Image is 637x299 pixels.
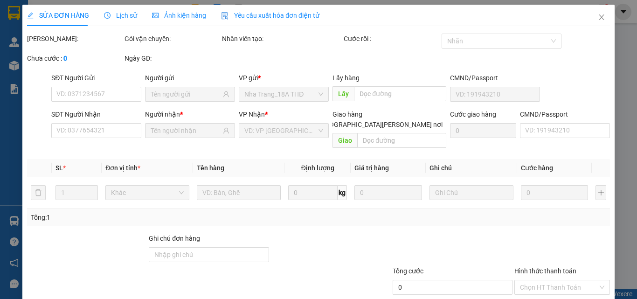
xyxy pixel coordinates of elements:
[332,86,354,101] span: Lấy
[149,247,269,262] input: Ghi chú đơn hàng
[520,109,610,119] div: CMND/Passport
[51,73,141,83] div: SĐT Người Gửi
[55,164,63,172] span: SL
[223,127,229,134] span: user
[514,267,576,275] label: Hình thức thanh toán
[27,12,89,19] span: SỬA ĐƠN HÀNG
[149,235,200,242] label: Ghi chú đơn hàng
[145,73,235,83] div: Người gửi
[151,125,221,136] input: Tên người nhận
[450,73,540,83] div: CMND/Passport
[197,164,224,172] span: Tên hàng
[595,185,606,200] button: plus
[125,53,220,63] div: Ngày GD:
[332,133,357,148] span: Giao
[31,212,247,223] div: Tổng: 1
[332,111,362,118] span: Giao hàng
[221,12,319,19] span: Yêu cầu xuất hóa đơn điện tử
[104,12,137,19] span: Lịch sử
[344,34,439,44] div: Cước rồi :
[244,87,323,101] span: Nha Trang_18A THĐ
[354,86,446,101] input: Dọc đường
[521,185,588,200] input: 0
[332,74,360,82] span: Lấy hàng
[354,185,422,200] input: 0
[27,34,123,44] div: [PERSON_NAME]:
[152,12,206,19] span: Ảnh kiện hàng
[221,12,228,20] img: icon
[51,109,141,119] div: SĐT Người Nhận
[111,186,184,200] span: Khác
[338,185,347,200] span: kg
[393,267,423,275] span: Tổng cước
[429,185,513,200] input: Ghi Chú
[598,14,605,21] span: close
[105,164,140,172] span: Đơn vị tính
[450,87,540,102] input: VD: 191943210
[152,12,159,19] span: picture
[354,164,389,172] span: Giá trị hàng
[239,111,265,118] span: VP Nhận
[125,34,220,44] div: Gói vận chuyển:
[223,91,229,97] span: user
[151,89,221,99] input: Tên người gửi
[27,12,34,19] span: edit
[104,12,111,19] span: clock-circle
[222,34,342,44] div: Nhân viên tạo:
[197,185,281,200] input: VD: Bàn, Ghế
[27,53,123,63] div: Chưa cước :
[239,73,329,83] div: VP gửi
[145,109,235,119] div: Người nhận
[450,111,496,118] label: Cước giao hàng
[301,164,334,172] span: Định lượng
[31,185,46,200] button: delete
[357,133,446,148] input: Dọc đường
[63,55,67,62] b: 0
[589,5,615,31] button: Close
[315,119,446,130] span: [GEOGRAPHIC_DATA][PERSON_NAME] nơi
[450,123,516,138] input: Cước giao hàng
[426,159,517,177] th: Ghi chú
[521,164,553,172] span: Cước hàng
